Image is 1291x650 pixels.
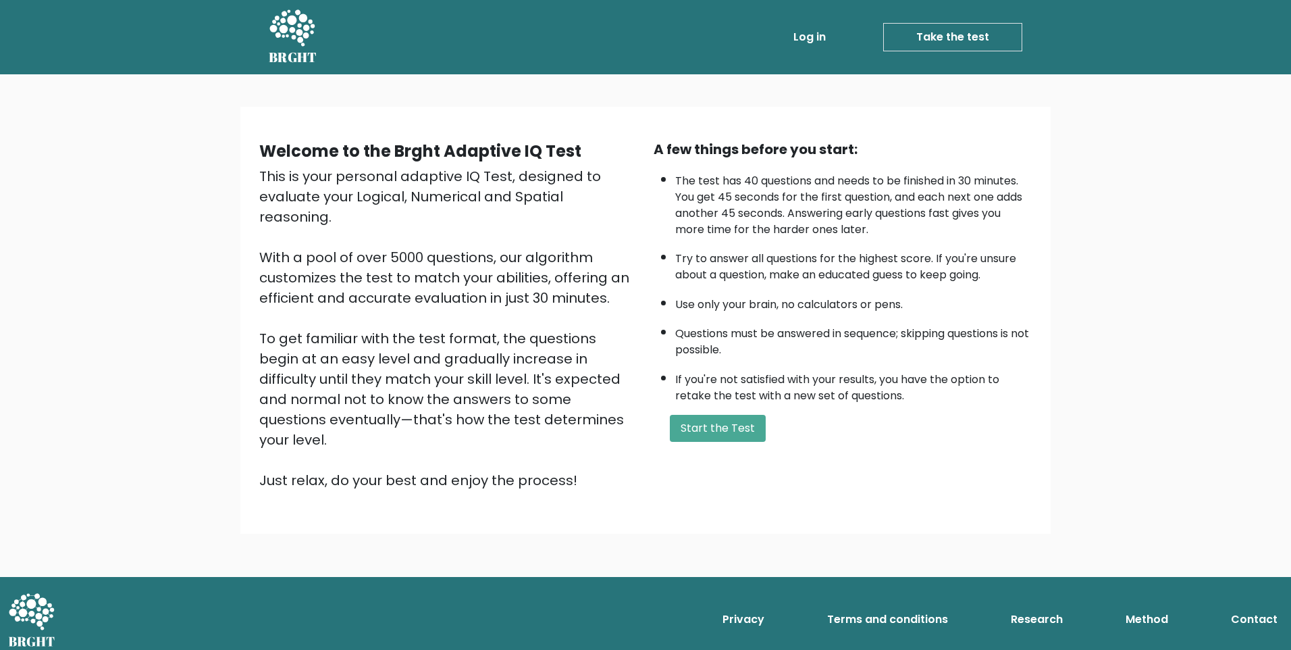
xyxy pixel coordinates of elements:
[717,606,770,633] a: Privacy
[883,23,1022,51] a: Take the test
[675,290,1032,313] li: Use only your brain, no calculators or pens.
[1120,606,1174,633] a: Method
[822,606,953,633] a: Terms and conditions
[269,5,317,69] a: BRGHT
[269,49,317,66] h5: BRGHT
[675,365,1032,404] li: If you're not satisfied with your results, you have the option to retake the test with a new set ...
[259,140,581,162] b: Welcome to the Brght Adaptive IQ Test
[670,415,766,442] button: Start the Test
[1226,606,1283,633] a: Contact
[675,166,1032,238] li: The test has 40 questions and needs to be finished in 30 minutes. You get 45 seconds for the firs...
[654,139,1032,159] div: A few things before you start:
[675,319,1032,358] li: Questions must be answered in sequence; skipping questions is not possible.
[1005,606,1068,633] a: Research
[675,244,1032,283] li: Try to answer all questions for the highest score. If you're unsure about a question, make an edu...
[788,24,831,51] a: Log in
[259,166,637,491] div: This is your personal adaptive IQ Test, designed to evaluate your Logical, Numerical and Spatial ...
